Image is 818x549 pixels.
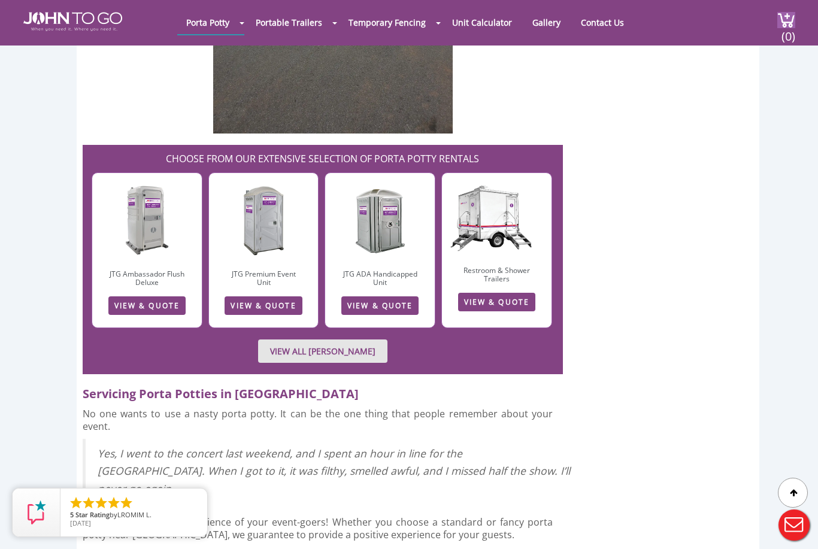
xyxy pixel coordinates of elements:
[70,511,198,520] span: by
[69,496,83,510] li: 
[107,496,121,510] li: 
[81,496,96,510] li: 
[75,510,110,519] span: Star Rating
[770,501,818,549] button: Live Chat
[94,496,108,510] li: 
[70,518,91,527] span: [DATE]
[117,510,152,519] span: LROMIM L.
[25,501,49,524] img: Review Rating
[119,496,134,510] li: 
[70,510,74,519] span: 5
